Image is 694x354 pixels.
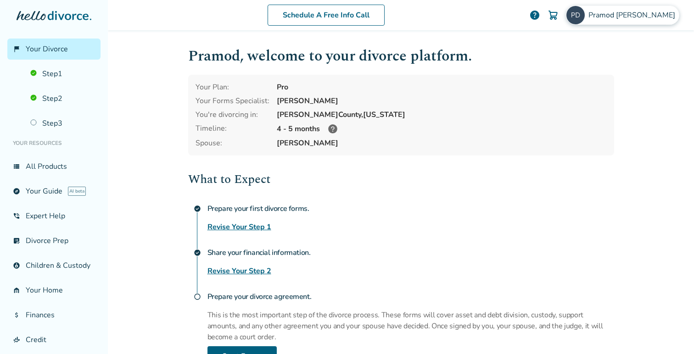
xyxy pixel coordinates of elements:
div: 4 - 5 months [277,123,607,134]
a: finance_modeCredit [7,329,101,350]
span: garage_home [13,287,20,294]
a: Revise Your Step 2 [207,265,271,277]
iframe: Chat Widget [648,310,694,354]
a: exploreYour GuideAI beta [7,181,101,202]
div: Your Plan: [196,82,269,92]
span: Spouse: [196,138,269,148]
h1: Pramod , welcome to your divorce platform. [188,45,614,67]
a: account_childChildren & Custody [7,255,101,276]
p: This is the most important step of the divorce process. These forms will cover asset and debt div... [207,310,614,343]
a: Step3 [25,113,101,134]
span: list_alt_check [13,237,20,244]
span: flag_2 [13,45,20,53]
a: list_alt_checkDivorce Prep [7,230,101,251]
a: Revise Your Step 1 [207,221,271,232]
h4: Prepare your divorce agreement. [207,288,614,306]
img: pramod_dimri@yahoo.com [566,6,585,24]
span: radio_button_unchecked [194,293,201,300]
div: [PERSON_NAME] County, [US_STATE] [277,110,607,120]
li: Your Resources [7,134,101,152]
div: Pro [277,82,607,92]
span: Pramod [PERSON_NAME] [588,10,679,20]
h4: Prepare your first divorce forms. [207,199,614,218]
span: attach_money [13,311,20,319]
span: check_circle [194,249,201,256]
a: attach_moneyFinances [7,304,101,326]
h4: Share your financial information. [207,243,614,262]
span: check_circle [194,205,201,212]
a: Step1 [25,63,101,84]
a: Step2 [25,88,101,109]
div: Your Forms Specialist: [196,96,269,106]
span: phone_in_talk [13,212,20,220]
div: You're divorcing in: [196,110,269,120]
span: finance_mode [13,336,20,343]
span: account_child [13,262,20,269]
a: phone_in_talkExpert Help [7,205,101,227]
img: Cart [548,10,559,21]
div: [PERSON_NAME] [277,96,607,106]
a: help [529,10,540,21]
span: view_list [13,163,20,170]
span: Your Divorce [26,44,68,54]
a: Schedule A Free Info Call [268,5,385,26]
a: view_listAll Products [7,156,101,177]
span: [PERSON_NAME] [277,138,607,148]
span: explore [13,188,20,195]
span: AI beta [68,187,86,196]
a: flag_2Your Divorce [7,39,101,60]
h2: What to Expect [188,170,614,188]
div: Timeline: [196,123,269,134]
a: garage_homeYour Home [7,280,101,301]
